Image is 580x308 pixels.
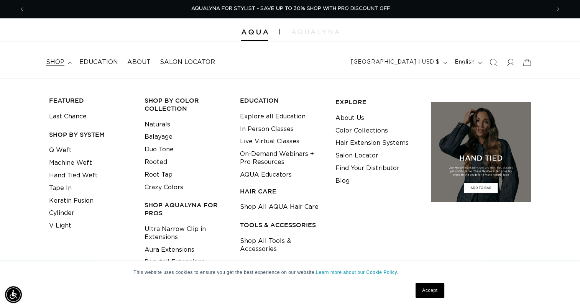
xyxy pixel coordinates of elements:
a: Naturals [145,118,170,131]
img: Aqua Hair Extensions [241,29,268,35]
a: Cylinder [49,207,74,220]
h3: HAIR CARE [240,187,324,195]
a: Hand Tied Weft [49,169,98,182]
button: [GEOGRAPHIC_DATA] | USD $ [346,55,450,70]
a: Ultra Narrow Clip in Extensions [145,223,228,244]
a: AQUA Educators [240,169,292,181]
a: Duo Tone [145,143,174,156]
a: Salon Locator [155,54,220,71]
a: Shop All AQUA Hair Care [240,201,319,213]
a: Learn more about our Cookie Policy. [316,270,398,275]
a: Education [75,54,123,71]
a: Accept [416,283,444,298]
span: shop [46,58,64,66]
a: Ponytail Extensions [145,256,205,269]
a: Explore all Education [240,110,306,123]
h3: Shop AquaLyna for Pros [145,201,228,217]
summary: Search [485,54,502,71]
a: Tape In [49,182,72,195]
a: Aura Extensions [145,244,194,256]
a: Balayage [145,131,173,143]
p: This website uses cookies to ensure you get the best experience on our website. [134,269,447,276]
h3: TOOLS & ACCESSORIES [240,221,324,229]
a: Shop All Tools & Accessories [240,235,324,256]
h3: FEATURED [49,97,133,105]
div: Accessibility Menu [5,286,22,303]
a: About [123,54,155,71]
button: English [450,55,485,70]
a: About Us [335,112,364,125]
a: Find Your Distributor [335,162,399,175]
a: Blog [335,175,350,187]
summary: shop [41,54,75,71]
h3: SHOP BY SYSTEM [49,131,133,139]
h3: EXPLORE [335,98,419,106]
a: Machine Weft [49,157,92,169]
a: Color Collections [335,125,388,137]
h3: EDUCATION [240,97,324,105]
span: Education [79,58,118,66]
a: V Light [49,220,71,232]
span: AQUALYNA FOR STYLIST - SAVE UP TO 30% SHOP WITH PRO DISCOUNT OFF [191,6,390,11]
span: [GEOGRAPHIC_DATA] | USD $ [351,58,440,66]
a: In Person Classes [240,123,294,136]
a: Live Virtual Classes [240,135,299,148]
button: Next announcement [550,2,567,16]
img: aqualyna.com [291,29,339,34]
a: Keratin Fusion [49,195,94,207]
a: Crazy Colors [145,181,183,194]
span: English [455,58,475,66]
a: On-Demand Webinars + Pro Resources [240,148,324,169]
a: Q Weft [49,144,72,157]
a: Last Chance [49,110,87,123]
a: Root Tap [145,169,173,181]
a: Salon Locator [335,149,378,162]
button: Previous announcement [13,2,30,16]
span: About [127,58,151,66]
span: Salon Locator [160,58,215,66]
a: Hair Extension Systems [335,137,409,149]
a: Rooted [145,156,167,169]
h3: Shop by Color Collection [145,97,228,113]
